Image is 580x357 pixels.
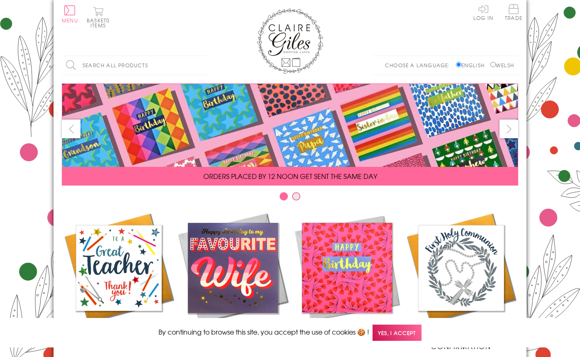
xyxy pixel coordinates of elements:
button: Basket0 items [87,7,110,28]
p: Choose a language: [385,61,454,69]
label: Welsh [490,61,514,69]
input: Search [199,56,207,75]
span: Trade [505,4,522,20]
input: English [456,62,461,67]
button: Carousel Page 1 (Current Slide) [280,192,288,201]
a: Academic [62,211,176,341]
span: Yes, I accept [373,325,422,341]
a: Birthdays [290,211,404,341]
div: Carousel Pagination [62,192,518,205]
span: ORDERS PLACED BY 12 NOON GET SENT THE SAME DAY [203,171,377,181]
button: prev [62,120,80,138]
button: Menu [62,5,78,23]
button: Carousel Page 2 [292,192,300,201]
a: Log In [473,4,493,20]
span: 0 items [90,17,110,29]
a: Communion and Confirmation [404,211,518,351]
input: Welsh [490,62,496,67]
img: Claire Giles Greetings Cards [257,8,323,74]
input: Search all products [62,56,207,75]
button: next [500,120,518,138]
a: Trade [505,4,522,22]
label: English [456,61,489,69]
span: Menu [62,17,78,24]
a: New Releases [176,211,290,341]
